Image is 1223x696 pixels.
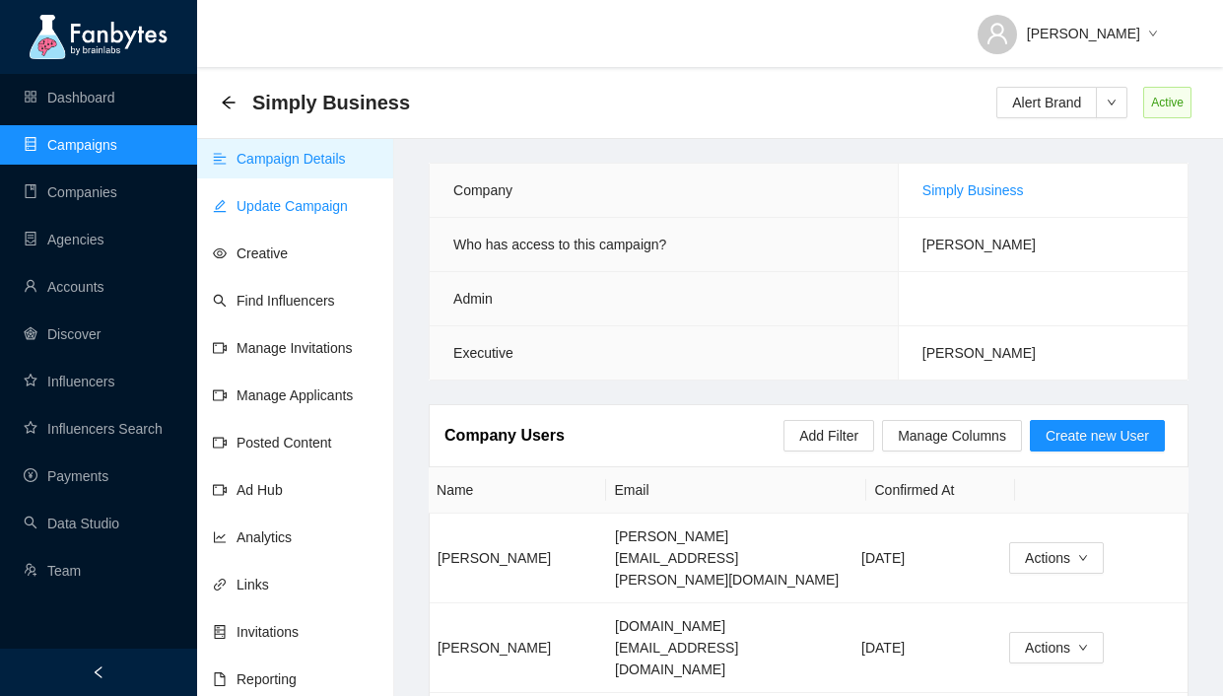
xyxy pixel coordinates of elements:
button: Alert Brand [996,87,1097,118]
a: align-leftCampaign Details [213,151,346,167]
span: Who has access to this campaign? [453,237,666,252]
a: line-chartAnalytics [213,529,292,545]
span: down [1148,29,1158,40]
span: arrow-left [221,95,237,110]
th: Email [606,467,866,514]
a: editUpdate Campaign [213,198,348,214]
span: Add Filter [799,425,858,447]
a: linkLinks [213,577,269,592]
a: searchData Studio [24,516,119,531]
span: Actions [1025,637,1070,659]
a: bookCompanies [24,184,117,200]
button: down [1096,87,1127,118]
a: userAccounts [24,279,104,295]
span: down [1078,553,1088,565]
a: databaseCampaigns [24,137,117,153]
a: hddInvitations [213,624,299,640]
div: Back [221,95,237,111]
a: starInfluencers [24,374,114,389]
button: Actionsdown [1009,632,1104,663]
a: video-cameraAd Hub [213,482,283,498]
span: Actions [1025,547,1070,569]
span: Executive [453,345,513,361]
a: Simply Business [922,182,1024,198]
a: containerAgencies [24,232,104,247]
span: down [1078,643,1088,655]
a: searchFind Influencers [213,293,335,309]
button: [PERSON_NAME]down [962,10,1174,41]
a: eyeCreative [213,245,288,261]
a: video-cameraManage Applicants [213,387,353,403]
td: [DATE] [853,514,1001,603]
button: Create new User [1030,420,1165,452]
span: Manage Columns [898,425,1006,447]
button: Actionsdown [1009,542,1104,574]
a: starInfluencers Search [24,421,163,437]
button: Manage Columns [882,420,1022,452]
span: Active [1143,87,1191,118]
span: [PERSON_NAME] [922,345,1036,361]
td: [PERSON_NAME][EMAIL_ADDRESS][PERSON_NAME][DOMAIN_NAME] [607,514,853,603]
a: video-cameraPosted Content [213,435,332,451]
td: [DATE] [853,603,1001,693]
td: [PERSON_NAME] [430,514,607,603]
article: Company Users [444,423,565,448]
span: down [1097,98,1126,107]
a: appstoreDashboard [24,90,115,105]
td: [DOMAIN_NAME][EMAIL_ADDRESS][DOMAIN_NAME] [607,603,853,693]
th: Name [429,467,606,514]
span: Simply Business [252,87,410,118]
a: fileReporting [213,671,297,687]
a: usergroup-addTeam [24,563,81,579]
a: pay-circlePayments [24,468,108,484]
span: [PERSON_NAME] [922,237,1036,252]
th: Confirmed At [866,467,1014,514]
span: Create new User [1046,425,1149,447]
span: Alert Brand [1012,92,1081,113]
span: Company [453,182,512,198]
span: user [985,22,1009,45]
a: radar-chartDiscover [24,326,101,342]
a: video-cameraManage Invitations [213,340,353,356]
span: Admin [453,291,493,307]
td: [PERSON_NAME] [430,603,607,693]
button: Add Filter [783,420,874,452]
span: left [92,665,105,679]
span: [PERSON_NAME] [1027,23,1140,44]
